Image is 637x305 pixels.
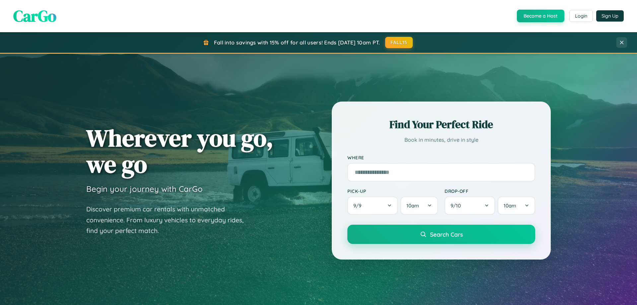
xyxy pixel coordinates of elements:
[86,125,273,177] h1: Wherever you go, we go
[347,155,535,160] label: Where
[353,202,365,209] span: 9 / 9
[406,202,419,209] span: 10am
[86,204,252,236] p: Discover premium car rentals with unmatched convenience. From luxury vehicles to everyday rides, ...
[504,202,516,209] span: 10am
[347,135,535,145] p: Book in minutes, drive in style
[451,202,464,209] span: 9 / 10
[347,225,535,244] button: Search Cars
[430,231,463,238] span: Search Cars
[445,188,535,194] label: Drop-off
[86,184,203,194] h3: Begin your journey with CarGo
[498,196,535,215] button: 10am
[517,10,564,22] button: Become a Host
[445,196,495,215] button: 9/10
[13,5,56,27] span: CarGo
[400,196,438,215] button: 10am
[347,188,438,194] label: Pick-up
[596,10,624,22] button: Sign Up
[569,10,593,22] button: Login
[347,117,535,132] h2: Find Your Perfect Ride
[214,39,380,46] span: Fall into savings with 15% off for all users! Ends [DATE] 10am PT.
[347,196,398,215] button: 9/9
[385,37,413,48] button: FALL15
